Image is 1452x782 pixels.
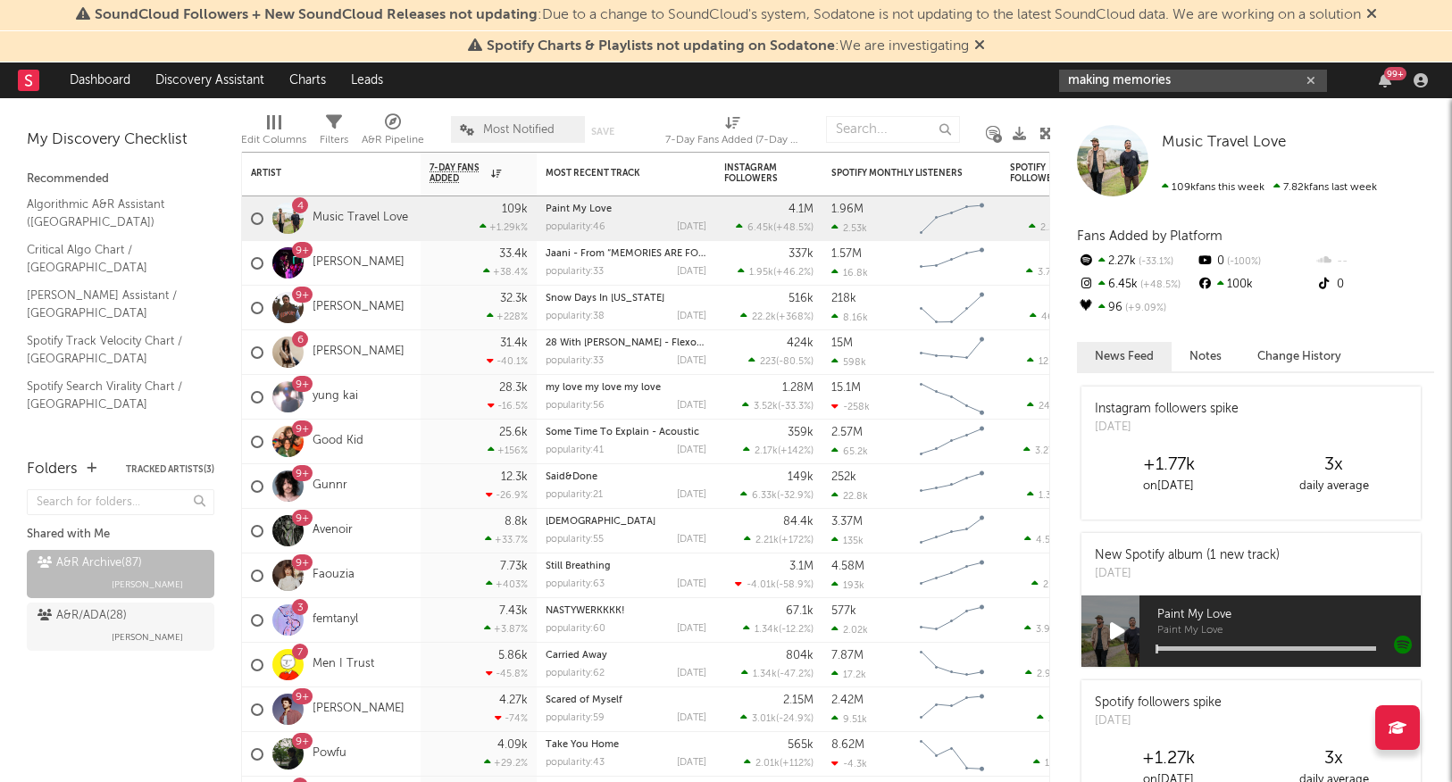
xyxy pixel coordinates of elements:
span: Dismiss [1366,8,1377,22]
div: 5.86k [498,650,528,661]
div: ( ) [735,578,814,590]
span: +46.2 % [776,268,811,278]
div: -4.3k [831,758,867,770]
div: Edit Columns [241,107,306,159]
a: my love my love my love [546,383,661,393]
div: 6.45k [1077,273,1196,296]
div: popularity: 60 [546,624,605,634]
button: News Feed [1077,342,1172,371]
div: ( ) [1027,355,1099,367]
div: 109k [502,204,528,215]
span: +48.5 % [1138,280,1181,290]
div: 7.87M [831,650,864,661]
div: popularity: 55 [546,535,604,545]
div: 3 x [1251,748,1416,770]
a: [PERSON_NAME] [313,702,405,717]
input: Search for artists [1059,70,1327,92]
div: 598k [831,356,866,368]
div: Edit Columns [241,129,306,151]
div: 2.15M [783,695,814,706]
div: Lady [546,517,706,527]
a: Gunnr [313,478,347,494]
span: : Due to a change to SoundCloud's system, Sodatone is not updating to the latest SoundCloud data.... [95,8,1361,22]
span: Most Notified [483,124,555,136]
input: Search... [826,116,960,143]
div: Carried Away [546,651,706,661]
div: Recommended [27,169,214,190]
div: [DATE] [677,312,706,321]
div: [DATE] [677,758,706,768]
a: Some Time To Explain - Acoustic [546,428,699,437]
div: ( ) [736,221,814,233]
button: Change History [1239,342,1359,371]
a: A&R Archive(87)[PERSON_NAME] [27,550,214,598]
div: ( ) [748,355,814,367]
div: on [DATE] [1086,476,1251,497]
div: 218k [831,293,856,304]
a: Men I Trust [313,657,374,672]
div: popularity: 43 [546,758,605,768]
div: 8.62M [831,739,864,751]
div: Most Recent Track [546,168,680,179]
div: ( ) [1024,534,1099,545]
div: 252k [831,471,856,483]
div: Filters [320,129,348,151]
div: ( ) [743,445,814,456]
a: [PERSON_NAME] Assistant / [GEOGRAPHIC_DATA] [27,286,196,322]
div: ( ) [1024,623,1099,635]
span: 3.73k [1038,268,1062,278]
div: Filters [320,107,348,159]
div: 1.57M [831,248,862,260]
div: 15.1M [831,382,861,394]
div: 9.51k [831,713,867,725]
a: Said&Done [546,472,597,482]
div: Jaani - From “MEMORIES ARE FOREVER” [546,249,706,259]
a: Leads [338,62,396,98]
a: Music Travel Love [1162,134,1286,152]
div: ( ) [1029,221,1099,233]
div: 15M [831,337,853,349]
div: 516k [789,293,814,304]
div: 25.6k [499,427,528,438]
div: +29.2 % [484,757,528,769]
span: 7.82k fans last week [1162,182,1377,193]
div: +156 % [488,445,528,456]
svg: Chart title [912,464,992,509]
div: 193k [831,579,864,591]
div: +1.27k [1086,748,1251,770]
a: [PERSON_NAME] [313,300,405,315]
div: Spotify Monthly Listeners [831,168,965,179]
div: 2.53k [831,222,867,234]
div: 0 [1196,250,1314,273]
div: 4.27k [499,695,528,706]
div: 135k [831,535,864,546]
a: Spotify Track Velocity Chart / [GEOGRAPHIC_DATA] [27,331,196,368]
div: ( ) [1037,712,1099,724]
div: +1.77k [1086,454,1251,476]
a: NASTYWERKKKK! [546,606,625,616]
a: Algorithmic A&R Assistant ([GEOGRAPHIC_DATA]) [27,195,196,231]
div: 8.16k [831,312,868,323]
div: 0 [1315,273,1434,296]
div: -258k [831,401,870,412]
div: 7-Day Fans Added (7-Day Fans Added) [665,107,799,159]
div: NASTYWERKKKK! [546,606,706,616]
svg: Chart title [912,375,992,420]
div: 67.1k [786,605,814,617]
div: [DATE] [1095,712,1222,730]
span: 109k fans this week [1162,182,1264,193]
div: 3 x [1251,454,1416,476]
div: 149k [788,471,814,483]
svg: Chart title [912,241,992,286]
a: Good Kid [313,434,363,449]
a: Powfu [313,746,346,761]
div: popularity: 38 [546,312,605,321]
div: 31.4k [500,337,528,349]
div: ( ) [1026,266,1099,278]
div: Artist [251,168,385,179]
a: Dashboard [57,62,143,98]
div: A&R Archive ( 87 ) [38,553,142,574]
div: Scared of Myself [546,695,706,705]
span: 2.17k [755,446,778,456]
span: [PERSON_NAME] [112,627,183,648]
